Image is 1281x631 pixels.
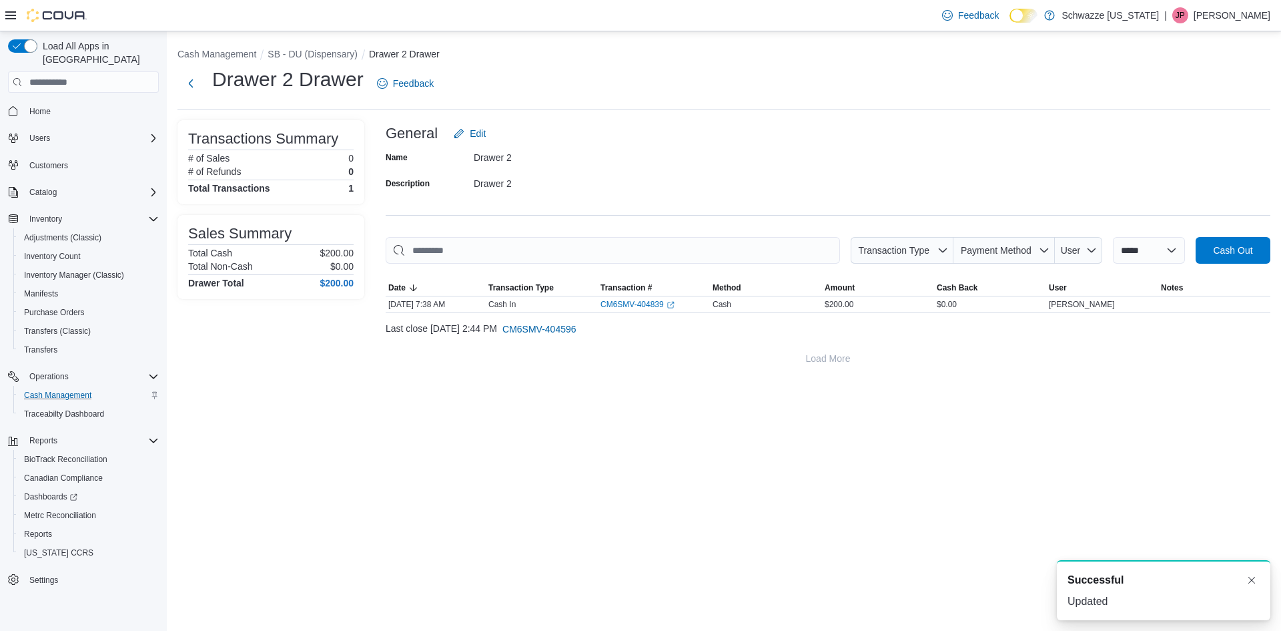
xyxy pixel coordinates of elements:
[822,280,934,296] button: Amount
[330,261,354,272] p: $0.00
[24,433,159,449] span: Reports
[188,248,232,258] h6: Total Cash
[268,49,358,59] button: SB - DU (Dispensary)
[497,316,582,343] button: CM6SMV-404596
[19,286,159,302] span: Manifests
[19,507,101,523] a: Metrc Reconciliation
[19,507,159,523] span: Metrc Reconciliation
[386,178,430,189] label: Description
[24,369,74,385] button: Operations
[386,152,408,163] label: Name
[29,106,51,117] span: Home
[1049,282,1067,293] span: User
[19,248,86,264] a: Inventory Count
[470,127,486,140] span: Edit
[24,454,107,465] span: BioTrack Reconciliation
[386,345,1270,372] button: Load More
[388,282,406,293] span: Date
[19,267,129,283] a: Inventory Manager (Classic)
[486,280,598,296] button: Transaction Type
[24,211,67,227] button: Inventory
[24,529,52,540] span: Reports
[19,526,57,542] a: Reports
[13,266,164,284] button: Inventory Manager (Classic)
[1067,572,1260,588] div: Notification
[13,341,164,359] button: Transfers
[320,248,354,258] p: $200.00
[474,147,653,163] div: Drawer 2
[1009,9,1037,23] input: Dark Mode
[13,303,164,322] button: Purchase Orders
[19,323,159,339] span: Transfers (Classic)
[177,47,1270,63] nav: An example of EuiBreadcrumbs
[24,158,73,174] a: Customers
[13,405,164,423] button: Traceabilty Dashboard
[24,130,55,146] button: Users
[24,307,85,318] span: Purchase Orders
[806,352,851,365] span: Load More
[19,267,159,283] span: Inventory Manager (Classic)
[3,101,164,120] button: Home
[24,548,93,558] span: [US_STATE] CCRS
[1213,244,1252,257] span: Cash Out
[188,183,270,194] h4: Total Transactions
[29,575,58,586] span: Settings
[188,261,253,272] h6: Total Non-Cash
[1055,237,1102,264] button: User
[37,39,159,66] span: Load All Apps in [GEOGRAPHIC_DATA]
[3,156,164,175] button: Customers
[29,160,68,171] span: Customers
[24,232,101,243] span: Adjustments (Classic)
[386,280,486,296] button: Date
[19,470,108,486] a: Canadian Compliance
[953,237,1055,264] button: Payment Method
[29,133,50,144] span: Users
[1061,245,1081,256] span: User
[13,544,164,562] button: [US_STATE] CCRS
[13,247,164,266] button: Inventory Count
[29,435,57,446] span: Reports
[348,153,354,164] p: 0
[713,282,741,293] span: Method
[24,157,159,174] span: Customers
[24,251,81,262] span: Inventory Count
[13,450,164,469] button: BioTrack Reconciliation
[188,226,292,242] h3: Sales Summary
[1158,280,1270,296] button: Notes
[19,323,96,339] a: Transfers (Classic)
[19,451,159,467] span: BioTrack Reconciliation
[188,166,241,177] h6: # of Refunds
[1067,572,1124,588] span: Successful
[29,371,69,382] span: Operations
[19,406,159,422] span: Traceabilty Dashboard
[667,301,675,309] svg: External link
[386,237,840,264] input: This is a search bar. As you type, the results lower in the page will automatically filter.
[177,70,204,97] button: Next
[372,70,439,97] a: Feedback
[24,473,103,483] span: Canadian Compliance
[19,526,159,542] span: Reports
[19,545,99,561] a: [US_STATE] CCRS
[13,322,164,341] button: Transfers (Classic)
[934,280,1046,296] button: Cash Back
[19,489,159,505] span: Dashboards
[24,326,91,337] span: Transfers (Classic)
[29,187,57,198] span: Catalog
[19,230,107,246] a: Adjustments (Classic)
[1067,594,1260,610] div: Updated
[24,409,104,419] span: Traceabilty Dashboard
[13,525,164,544] button: Reports
[386,296,486,312] div: [DATE] 7:38 AM
[19,230,159,246] span: Adjustments (Classic)
[24,103,56,120] a: Home
[1161,282,1183,293] span: Notes
[1049,299,1115,310] span: [PERSON_NAME]
[19,451,113,467] a: BioTrack Reconciliation
[858,245,929,256] span: Transaction Type
[188,278,244,288] h4: Drawer Total
[1046,280,1158,296] button: User
[3,129,164,148] button: Users
[29,214,62,224] span: Inventory
[474,173,653,189] div: Drawer 2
